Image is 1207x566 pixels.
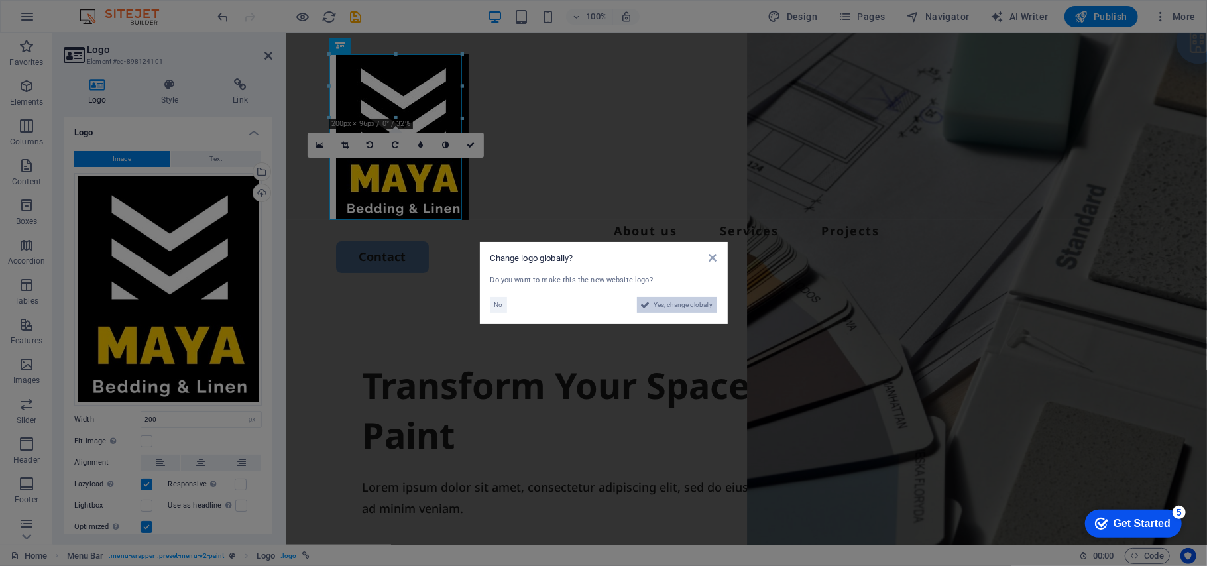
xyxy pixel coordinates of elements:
button: Yes, change globally [637,297,717,313]
span: Yes, change globally [654,297,713,313]
div: Do you want to make this the new website logo? [490,275,717,286]
button: No [490,297,507,313]
div: Get Started 5 items remaining, 0% complete [11,7,107,34]
div: 5 [98,3,111,16]
span: No [494,297,503,313]
span: Change logo globally? [490,253,573,263]
div: Get Started [39,15,96,27]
